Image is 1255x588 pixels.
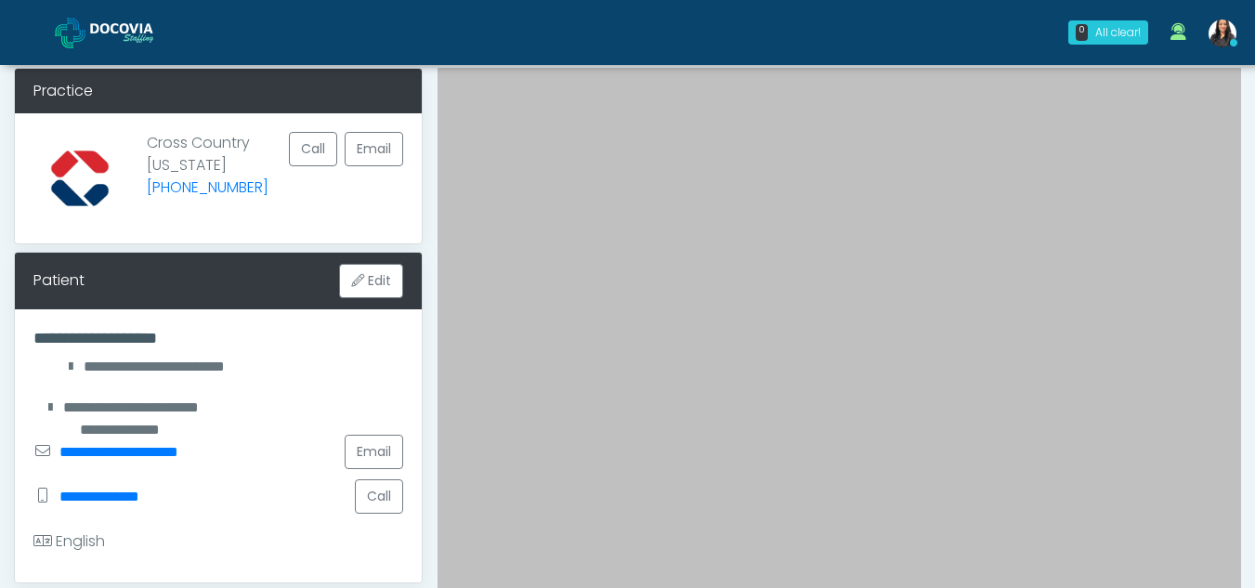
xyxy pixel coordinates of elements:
[15,69,422,113] div: Practice
[90,23,183,42] img: Docovia
[33,132,126,225] img: Provider image
[1209,20,1236,47] img: Viral Patel
[345,132,403,166] a: Email
[55,2,183,62] a: Docovia
[147,176,268,198] a: [PHONE_NUMBER]
[339,264,403,298] button: Edit
[289,132,337,166] button: Call
[1057,13,1159,52] a: 0 All clear!
[33,530,105,553] div: English
[147,132,268,210] p: Cross Country [US_STATE]
[1076,24,1088,41] div: 0
[55,18,85,48] img: Docovia
[345,435,403,469] a: Email
[33,269,85,292] div: Patient
[355,479,403,514] button: Call
[1095,24,1141,41] div: All clear!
